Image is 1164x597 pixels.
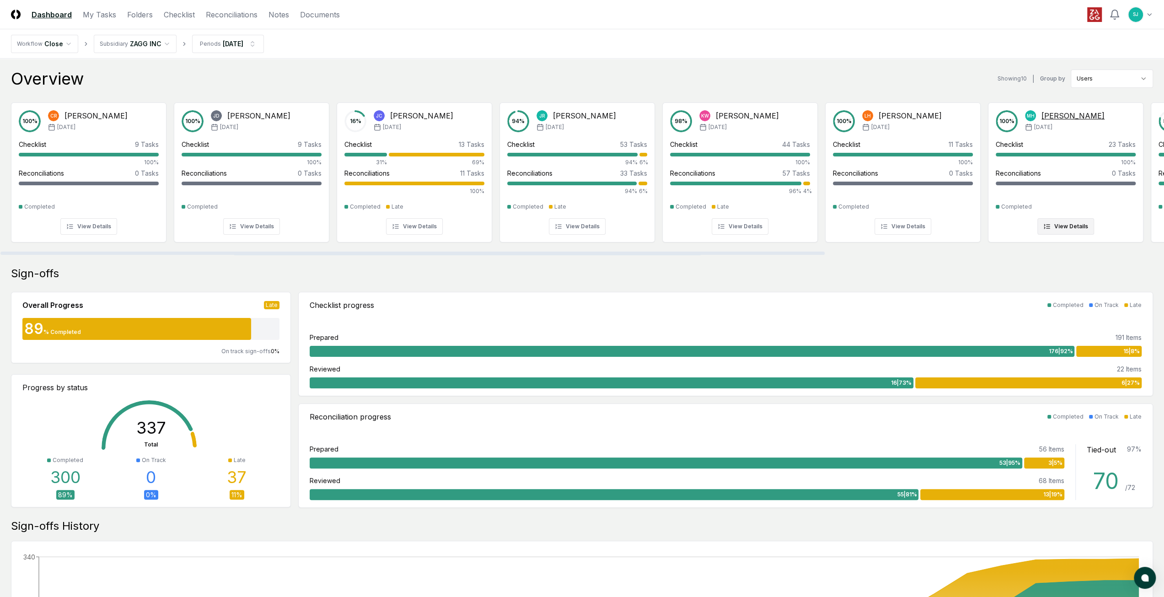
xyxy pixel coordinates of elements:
[838,203,869,211] div: Completed
[949,140,973,149] div: 11 Tasks
[383,123,401,131] span: [DATE]
[1041,110,1105,121] div: [PERSON_NAME]
[390,110,453,121] div: [PERSON_NAME]
[164,9,195,20] a: Checklist
[1039,444,1064,454] div: 56 Items
[620,168,647,178] div: 33 Tasks
[879,110,942,121] div: [PERSON_NAME]
[1094,301,1119,309] div: On Track
[1087,444,1116,455] div: Tied-out
[187,203,218,211] div: Completed
[19,168,64,178] div: Reconciliations
[22,382,279,393] div: Progress by status
[64,110,128,121] div: [PERSON_NAME]
[988,95,1143,242] a: 100%MH[PERSON_NAME][DATE]Checklist23 Tasks100%Reconciliations0 TasksCompletedView Details
[200,40,221,48] div: Periods
[1032,74,1035,84] div: |
[833,140,860,149] div: Checklist
[1121,379,1140,387] span: 6 | 27 %
[376,113,382,119] span: JC
[344,158,387,167] div: 31%
[300,9,340,20] a: Documents
[871,123,890,131] span: [DATE]
[271,348,279,355] span: 0 %
[389,158,484,167] div: 69%
[1093,470,1125,492] div: 70
[1039,476,1064,485] div: 68 Items
[1027,113,1035,119] span: MH
[1125,483,1135,492] div: / 72
[23,553,35,560] tspan: 340
[460,168,484,178] div: 11 Tasks
[11,10,21,19] img: Logo
[1087,7,1102,22] img: ZAGG logo
[701,113,709,119] span: KW
[11,70,84,88] div: Overview
[554,203,566,211] div: Late
[1037,218,1094,235] button: View Details
[264,301,279,309] div: Late
[83,9,116,20] a: My Tasks
[1040,76,1065,81] label: Group by
[227,468,247,486] div: 37
[546,123,564,131] span: [DATE]
[513,203,543,211] div: Completed
[19,140,46,149] div: Checklist
[1112,168,1136,178] div: 0 Tasks
[833,168,878,178] div: Reconciliations
[221,348,271,355] span: On track sign-offs
[1130,301,1142,309] div: Late
[507,158,638,167] div: 94%
[1130,413,1142,421] div: Late
[996,140,1023,149] div: Checklist
[11,95,166,242] a: 100%CR[PERSON_NAME][DATE]Checklist9 Tasks100%Reconciliations0 TasksCompletedView Details
[708,123,727,131] span: [DATE]
[1048,347,1073,355] span: 176 | 92 %
[182,168,227,178] div: Reconciliations
[310,444,338,454] div: Prepared
[268,9,289,20] a: Notes
[298,168,322,178] div: 0 Tasks
[1034,123,1052,131] span: [DATE]
[298,292,1153,396] a: Checklist progressCompletedOn TrackLatePrepared191 Items176|92%15|8%Reviewed22 Items16|73%6|27%
[53,456,83,464] div: Completed
[670,158,810,167] div: 100%
[638,187,647,195] div: 6%
[337,95,492,242] a: 16%JC[PERSON_NAME][DATE]Checklist13 Tasks31%69%Reconciliations11 Tasks100%CompletedLateView Details
[1133,11,1138,18] span: SJ
[310,476,340,485] div: Reviewed
[22,322,43,336] div: 89
[783,168,810,178] div: 57 Tasks
[127,9,153,20] a: Folders
[386,218,443,235] button: View Details
[712,218,768,235] button: View Details
[344,168,390,178] div: Reconciliations
[499,95,655,242] a: 94%JR[PERSON_NAME][DATE]Checklist53 Tasks94%6%Reconciliations33 Tasks94%6%CompletedLateView Details
[298,403,1153,508] a: Reconciliation progressCompletedOn TrackLatePrepared56 Items53|95%3|5%Reviewed68 Items55|81%13|19...
[1116,333,1142,342] div: 191 Items
[553,110,616,121] div: [PERSON_NAME]
[507,140,535,149] div: Checklist
[43,328,81,336] div: % Completed
[1001,203,1032,211] div: Completed
[782,140,810,149] div: 44 Tasks
[11,266,1153,281] div: Sign-offs
[459,140,484,149] div: 13 Tasks
[17,40,43,48] div: Workflow
[1053,301,1084,309] div: Completed
[1127,444,1142,455] div: 97 %
[996,158,1136,167] div: 100%
[1048,459,1062,467] span: 3 | 5 %
[864,113,871,119] span: LH
[182,158,322,167] div: 100%
[999,459,1020,467] span: 53 | 95 %
[833,158,973,167] div: 100%
[100,40,128,48] div: Subsidiary
[135,140,159,149] div: 9 Tasks
[949,168,973,178] div: 0 Tasks
[192,35,264,53] button: Periods[DATE]
[223,218,280,235] button: View Details
[670,168,715,178] div: Reconciliations
[223,39,243,48] div: [DATE]
[310,333,338,342] div: Prepared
